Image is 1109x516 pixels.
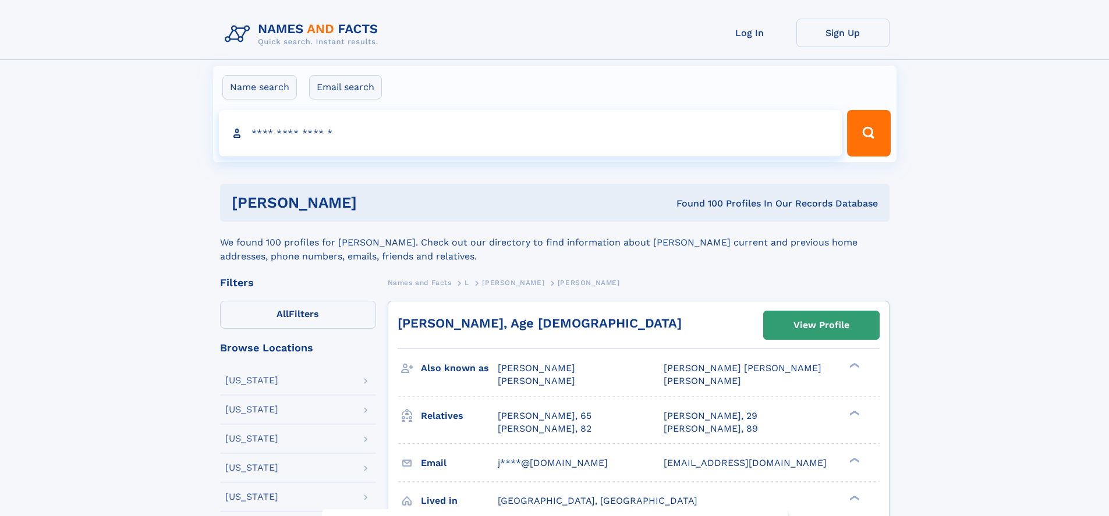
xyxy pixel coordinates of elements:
div: [US_STATE] [225,405,278,414]
h3: Also known as [421,358,498,378]
span: [PERSON_NAME] [558,279,620,287]
h1: [PERSON_NAME] [232,195,517,210]
div: ❯ [846,456,860,464]
div: ❯ [846,494,860,501]
h3: Lived in [421,491,498,511]
a: [PERSON_NAME] [482,275,544,290]
div: View Profile [793,312,849,339]
div: [US_STATE] [225,492,278,501]
input: search input [219,110,842,156]
div: [US_STATE] [225,463,278,472]
a: [PERSON_NAME], 29 [664,410,757,422]
div: [US_STATE] [225,376,278,385]
span: [PERSON_NAME] [482,279,544,287]
div: ❯ [846,409,860,417]
a: View Profile [764,311,879,339]
a: [PERSON_NAME], Age [DEMOGRAPHIC_DATA] [398,316,682,330]
span: L [465,279,469,287]
div: Browse Locations [220,343,376,353]
a: L [465,275,469,290]
h3: Email [421,453,498,473]
div: [US_STATE] [225,434,278,443]
div: We found 100 profiles for [PERSON_NAME]. Check out our directory to find information about [PERSO... [220,222,890,264]
label: Filters [220,301,376,329]
span: [GEOGRAPHIC_DATA], [GEOGRAPHIC_DATA] [498,495,697,506]
a: Sign Up [796,19,890,47]
a: Names and Facts [388,275,452,290]
label: Email search [309,75,382,99]
div: Filters [220,277,376,288]
span: [PERSON_NAME] [664,375,741,386]
a: [PERSON_NAME], 89 [664,422,758,435]
a: [PERSON_NAME], 65 [498,410,591,422]
span: All [277,308,289,319]
label: Name search [222,75,297,99]
span: [EMAIL_ADDRESS][DOMAIN_NAME] [664,457,827,468]
a: Log In [703,19,796,47]
h3: Relatives [421,406,498,426]
span: [PERSON_NAME] [498,375,575,386]
a: [PERSON_NAME], 82 [498,422,591,435]
div: Found 100 Profiles In Our Records Database [516,197,878,210]
div: ❯ [846,362,860,369]
img: Logo Names and Facts [220,19,388,50]
span: [PERSON_NAME] [PERSON_NAME] [664,362,821,373]
button: Search Button [847,110,890,156]
span: [PERSON_NAME] [498,362,575,373]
